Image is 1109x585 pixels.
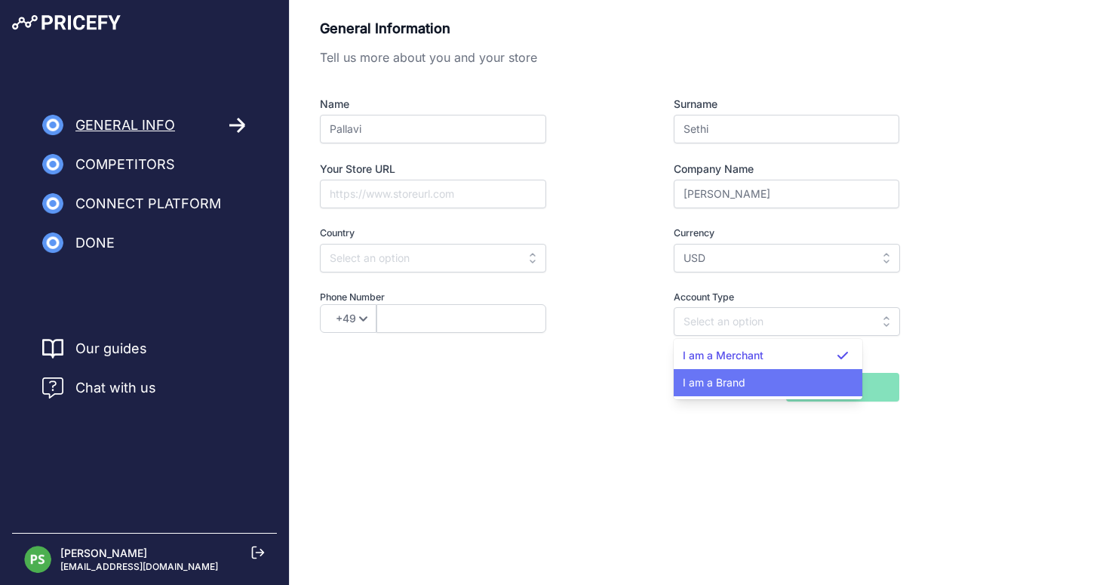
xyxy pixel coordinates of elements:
p: [PERSON_NAME] [60,546,218,561]
span: I am a Brand [683,376,745,389]
input: Select an option [320,244,546,272]
label: Phone Number [320,291,601,305]
span: Done [75,232,115,254]
span: General Info [75,115,175,136]
span: Connect Platform [75,193,221,214]
label: Currency [674,226,899,241]
p: Tell us more about you and your store [320,48,899,66]
span: I am a Merchant [683,349,763,362]
label: Name [320,97,601,112]
input: Select an option [674,307,900,336]
img: Pricefy Logo [12,15,121,30]
label: Your Store URL [320,162,601,177]
p: [EMAIL_ADDRESS][DOMAIN_NAME] [60,561,218,573]
input: https://www.storeurl.com [320,180,546,208]
input: Company LTD [674,180,899,208]
label: Company Name [674,162,899,177]
label: Surname [674,97,899,112]
span: Competitors [75,154,175,175]
label: Account Type [674,291,899,305]
span: Chat with us [75,377,156,399]
a: Our guides [75,338,147,359]
label: Country [320,226,601,241]
p: General Information [320,18,899,39]
a: Chat with us [42,377,156,399]
input: Select an option [674,244,900,272]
